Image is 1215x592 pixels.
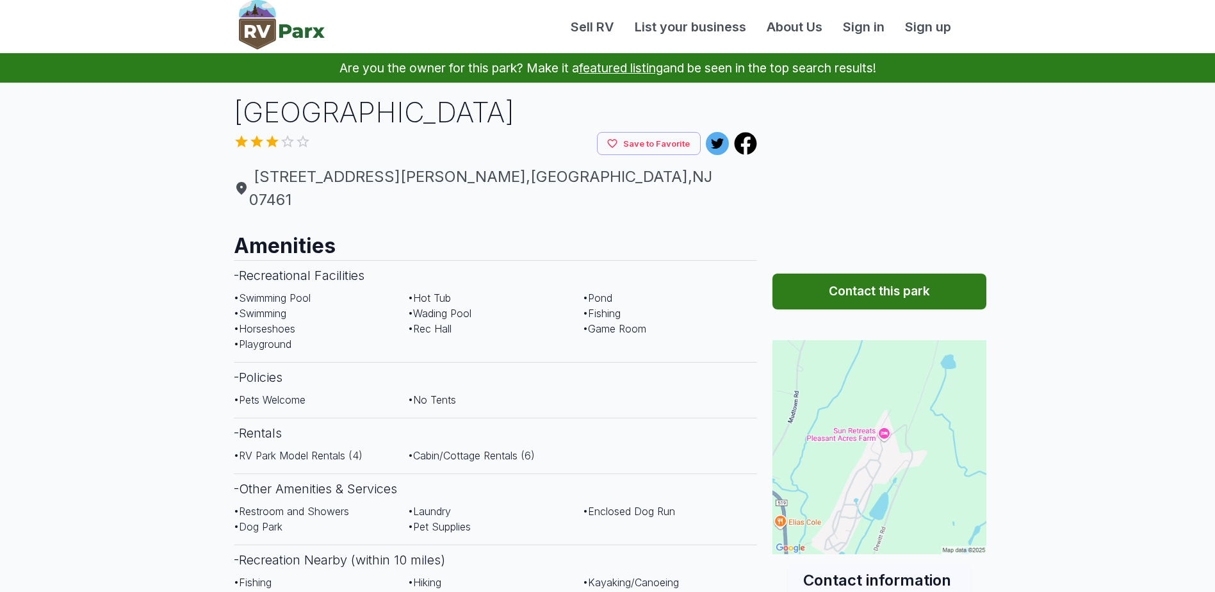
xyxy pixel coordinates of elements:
h3: - Other Amenities & Services [234,473,758,504]
img: Map for Pleasant Acres Farm RV Resort [772,340,986,554]
span: • Game Room [583,322,646,335]
span: • Restroom and Showers [234,505,349,518]
iframe: Advertisement [772,93,986,253]
span: • Swimming Pool [234,292,311,304]
h3: - Recreational Facilities [234,260,758,290]
a: Sign in [833,17,895,37]
span: • Pond [583,292,612,304]
a: [STREET_ADDRESS][PERSON_NAME],[GEOGRAPHIC_DATA],NJ 07461 [234,165,758,211]
span: • Swimming [234,307,286,320]
a: List your business [624,17,756,37]
span: • No Tents [408,393,456,406]
h2: Contact information [803,570,956,591]
a: About Us [756,17,833,37]
h3: - Policies [234,362,758,392]
span: • Fishing [234,576,272,589]
h3: - Rentals [234,418,758,448]
h3: - Recreation Nearby (within 10 miles) [234,545,758,575]
span: • Cabin/Cottage Rentals (6) [408,449,535,462]
span: • Dog Park [234,520,282,533]
button: Contact this park [772,274,986,309]
a: featured listing [579,60,663,76]
span: • Rec Hall [408,322,452,335]
span: • Hot Tub [408,292,451,304]
span: • Hiking [408,576,441,589]
span: • Fishing [583,307,621,320]
span: • Pet Supplies [408,520,471,533]
span: • Wading Pool [408,307,471,320]
p: Are you the owner for this park? Make it a and be seen in the top search results! [15,53,1200,83]
a: Sign up [895,17,961,37]
span: [STREET_ADDRESS][PERSON_NAME] , [GEOGRAPHIC_DATA] , NJ 07461 [234,165,758,211]
h1: [GEOGRAPHIC_DATA] [234,93,758,132]
h2: Amenities [234,222,758,260]
span: • Laundry [408,505,451,518]
span: • Playground [234,338,291,350]
a: Sell RV [560,17,624,37]
span: • Kayaking/Canoeing [583,576,679,589]
span: • Enclosed Dog Run [583,505,675,518]
span: • Pets Welcome [234,393,306,406]
span: • RV Park Model Rentals (4) [234,449,363,462]
span: • Horseshoes [234,322,295,335]
button: Save to Favorite [597,132,701,156]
